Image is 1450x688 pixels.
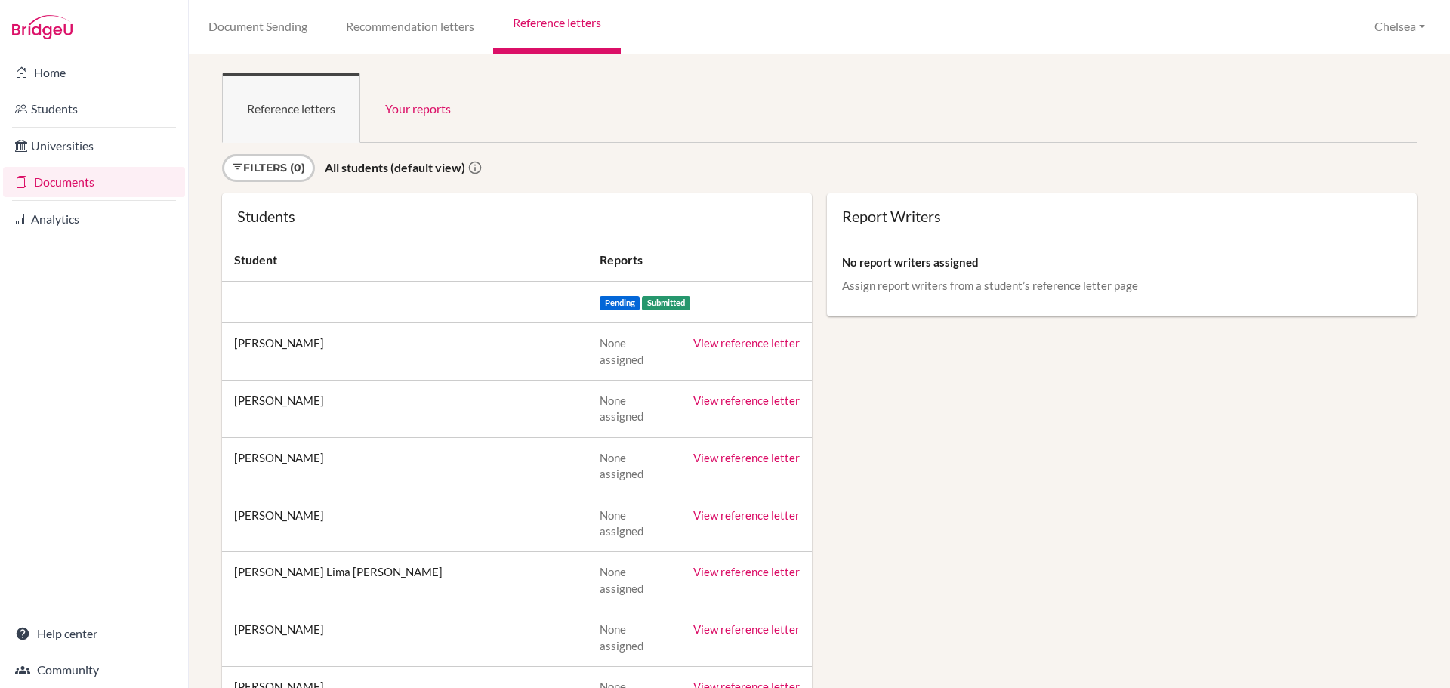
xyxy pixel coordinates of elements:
span: None assigned [600,393,643,423]
p: Assign report writers from a student’s reference letter page [842,278,1402,293]
td: [PERSON_NAME] Lima [PERSON_NAME] [222,552,588,609]
a: View reference letter [693,565,800,578]
a: Your reports [360,73,476,143]
a: Filters (0) [222,154,315,182]
td: [PERSON_NAME] [222,437,588,495]
span: None assigned [600,451,643,480]
a: Documents [3,167,185,197]
th: Student [222,239,588,282]
span: None assigned [600,565,643,594]
p: No report writers assigned [842,255,1402,270]
strong: All students (default view) [325,160,465,174]
div: Report Writers [842,208,1402,224]
img: Bridge-U [12,15,72,39]
th: Reports [588,239,812,282]
a: View reference letter [693,508,800,522]
span: None assigned [600,622,643,652]
div: Students [237,208,797,224]
a: View reference letter [693,622,800,636]
a: View reference letter [693,451,800,464]
td: [PERSON_NAME] [222,495,588,552]
a: Universities [3,131,185,161]
td: [PERSON_NAME] [222,323,588,381]
a: Home [3,57,185,88]
span: None assigned [600,336,643,366]
a: Reference letters [222,73,360,143]
button: Chelsea [1368,13,1432,41]
td: [PERSON_NAME] [222,609,588,667]
a: Students [3,94,185,124]
a: Community [3,655,185,685]
span: None assigned [600,508,643,538]
td: [PERSON_NAME] [222,380,588,437]
a: Help center [3,619,185,649]
span: Submitted [642,296,690,310]
a: Analytics [3,204,185,234]
a: View reference letter [693,393,800,407]
a: View reference letter [693,336,800,350]
span: Pending [600,296,640,310]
